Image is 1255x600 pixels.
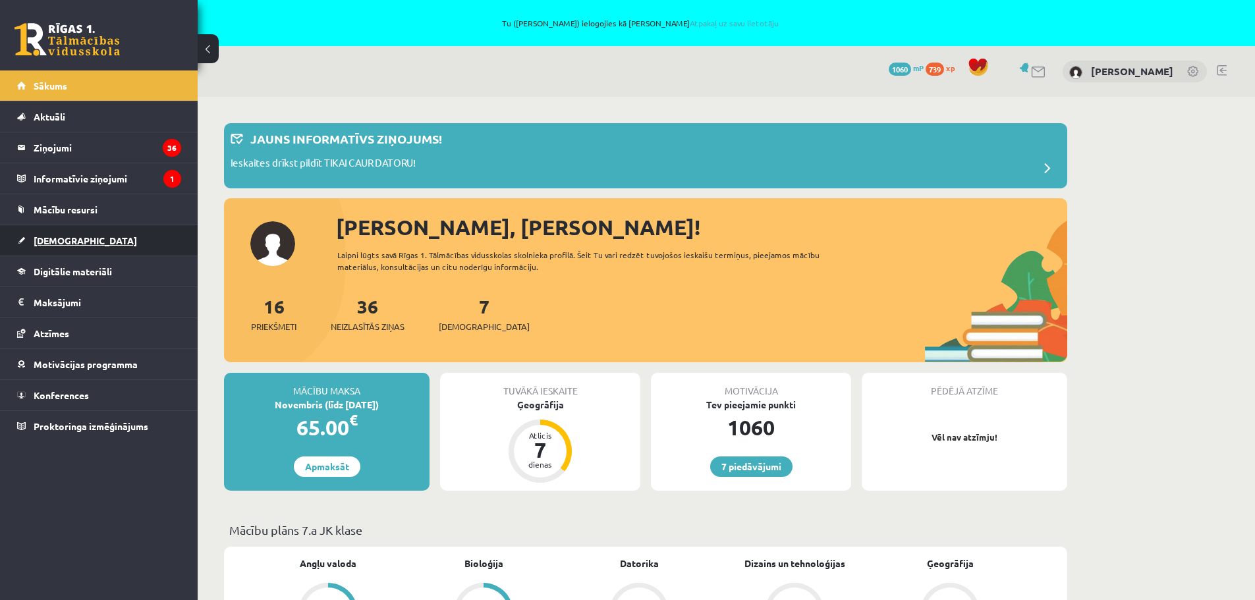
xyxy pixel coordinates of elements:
[152,19,1130,27] span: Tu ([PERSON_NAME]) ielogojies kā [PERSON_NAME]
[17,163,181,194] a: Informatīvie ziņojumi1
[300,557,356,570] a: Angļu valoda
[34,132,181,163] legend: Ziņojumi
[229,521,1062,539] p: Mācību plāns 7.a JK klase
[231,155,416,174] p: Ieskaites drīkst pildīt TIKAI CAUR DATORU!
[690,18,779,28] a: Atpakaļ uz savu lietotāju
[224,373,430,398] div: Mācību maksa
[439,320,530,333] span: [DEMOGRAPHIC_DATA]
[331,320,404,333] span: Neizlasītās ziņas
[34,389,89,401] span: Konferences
[163,170,181,188] i: 1
[331,294,404,333] a: 36Neizlasītās ziņas
[651,412,851,443] div: 1060
[620,557,659,570] a: Datorika
[34,265,112,277] span: Digitālie materiāli
[17,70,181,101] a: Sākums
[440,373,640,398] div: Tuvākā ieskaite
[520,431,560,439] div: Atlicis
[889,63,911,76] span: 1060
[520,439,560,460] div: 7
[250,130,442,148] p: Jauns informatīvs ziņojums!
[336,211,1067,243] div: [PERSON_NAME], [PERSON_NAME]!
[17,380,181,410] a: Konferences
[34,111,65,123] span: Aktuāli
[231,130,1061,182] a: Jauns informatīvs ziņojums! Ieskaites drīkst pildīt TIKAI CAUR DATORU!
[14,23,120,56] a: Rīgas 1. Tālmācības vidusskola
[224,398,430,412] div: Novembris (līdz [DATE])
[34,163,181,194] legend: Informatīvie ziņojumi
[34,234,137,246] span: [DEMOGRAPHIC_DATA]
[34,204,98,215] span: Mācību resursi
[294,456,360,477] a: Apmaksāt
[34,420,148,432] span: Proktoringa izmēģinājums
[17,411,181,441] a: Proktoringa izmēģinājums
[251,294,296,333] a: 16Priekšmeti
[464,557,503,570] a: Bioloģija
[17,256,181,286] a: Digitālie materiāli
[251,320,296,333] span: Priekšmeti
[913,63,924,73] span: mP
[17,132,181,163] a: Ziņojumi36
[224,412,430,443] div: 65.00
[17,225,181,256] a: [DEMOGRAPHIC_DATA]
[337,249,843,273] div: Laipni lūgts savā Rīgas 1. Tālmācības vidusskolas skolnieka profilā. Šeit Tu vari redzēt tuvojošo...
[651,398,851,412] div: Tev pieejamie punkti
[17,194,181,225] a: Mācību resursi
[889,63,924,73] a: 1060 mP
[651,373,851,398] div: Motivācija
[1091,65,1173,78] a: [PERSON_NAME]
[439,294,530,333] a: 7[DEMOGRAPHIC_DATA]
[1069,66,1082,79] img: Kristofers Vasiļjevs
[349,410,358,429] span: €
[710,456,793,477] a: 7 piedāvājumi
[34,327,69,339] span: Atzīmes
[927,557,974,570] a: Ģeogrāfija
[440,398,640,485] a: Ģeogrāfija Atlicis 7 dienas
[34,358,138,370] span: Motivācijas programma
[34,287,181,317] legend: Maksājumi
[17,318,181,348] a: Atzīmes
[926,63,961,73] a: 739 xp
[17,349,181,379] a: Motivācijas programma
[34,80,67,92] span: Sākums
[440,398,640,412] div: Ģeogrāfija
[520,460,560,468] div: dienas
[868,431,1061,444] p: Vēl nav atzīmju!
[17,101,181,132] a: Aktuāli
[17,287,181,317] a: Maksājumi
[946,63,955,73] span: xp
[926,63,944,76] span: 739
[163,139,181,157] i: 36
[862,373,1067,398] div: Pēdējā atzīme
[744,557,845,570] a: Dizains un tehnoloģijas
